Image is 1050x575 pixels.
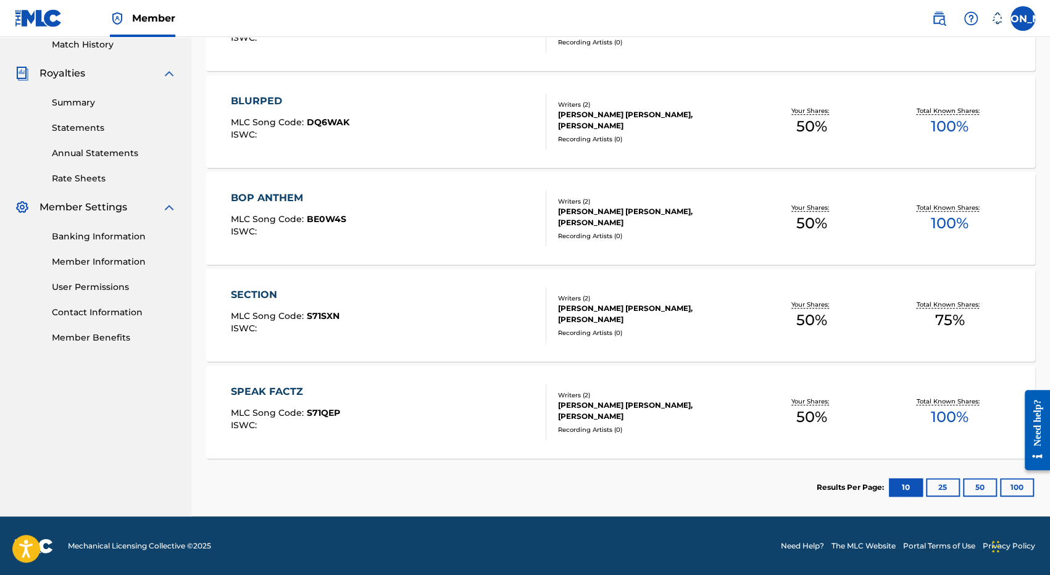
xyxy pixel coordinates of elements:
p: Total Known Shares: [917,106,983,115]
p: Total Known Shares: [917,203,983,212]
a: Summary [52,96,177,109]
a: User Permissions [52,281,177,294]
iframe: Resource Center [1015,380,1050,479]
img: search [931,11,946,26]
a: Need Help? [781,540,824,552]
span: 50 % [796,212,827,234]
a: Public Search [927,6,951,31]
div: Recording Artists ( 0 ) [558,38,743,47]
span: Member Settings [40,200,127,215]
button: 50 [963,478,997,497]
div: Drag [992,528,999,565]
a: Match History [52,38,177,51]
span: MLC Song Code : [231,310,307,321]
span: BE0W4S [307,213,346,225]
a: BLURPEDMLC Song Code:DQ6WAKISWC:Writers (2)[PERSON_NAME] [PERSON_NAME], [PERSON_NAME]Recording Ar... [206,75,1035,168]
span: ISWC : [231,226,260,237]
span: MLC Song Code : [231,407,307,418]
img: logo [15,539,53,553]
div: Writers ( 2 ) [558,294,743,303]
div: SECTION [231,287,340,302]
span: S71QEP [307,407,340,418]
span: ISWC : [231,129,260,140]
span: 50 % [796,115,827,138]
button: 25 [926,478,960,497]
button: 100 [1000,478,1034,497]
div: SPEAK FACTZ [231,384,340,399]
img: Top Rightsholder [110,11,125,26]
span: 75 % [935,309,964,331]
div: Writers ( 2 ) [558,100,743,109]
p: Total Known Shares: [917,397,983,406]
span: ISWC : [231,323,260,334]
img: Member Settings [15,200,30,215]
a: Privacy Policy [983,540,1035,552]
span: 50 % [796,309,827,331]
span: MLC Song Code : [231,213,307,225]
div: BOP ANTHEM [231,191,346,205]
span: S71SXN [307,310,340,321]
a: Portal Terms of Use [903,540,975,552]
a: The MLC Website [831,540,896,552]
p: Your Shares: [791,106,832,115]
iframe: Chat Widget [988,516,1050,575]
span: Mechanical Licensing Collective © 2025 [68,540,211,552]
div: Recording Artists ( 0 ) [558,134,743,144]
img: expand [162,200,177,215]
div: Recording Artists ( 0 ) [558,231,743,241]
span: Member [132,11,175,25]
div: Recording Artists ( 0 ) [558,425,743,434]
a: SPEAK FACTZMLC Song Code:S71QEPISWC:Writers (2)[PERSON_NAME] [PERSON_NAME], [PERSON_NAME]Recordin... [206,366,1035,458]
img: MLC Logo [15,9,62,27]
a: Member Information [52,255,177,268]
div: [PERSON_NAME] [PERSON_NAME], [PERSON_NAME] [558,109,743,131]
a: Annual Statements [52,147,177,160]
span: 100 % [931,212,969,234]
img: expand [162,66,177,81]
div: Writers ( 2 ) [558,197,743,206]
span: 50 % [796,406,827,428]
a: Contact Information [52,306,177,319]
span: ISWC : [231,420,260,431]
a: Statements [52,122,177,134]
div: Help [959,6,983,31]
a: Banking Information [52,230,177,243]
div: [PERSON_NAME] [PERSON_NAME], [PERSON_NAME] [558,303,743,325]
span: 100 % [931,115,969,138]
div: [PERSON_NAME] [PERSON_NAME], [PERSON_NAME] [558,206,743,228]
div: User Menu [1010,6,1035,31]
span: 100 % [931,406,969,428]
img: Royalties [15,66,30,81]
div: Recording Artists ( 0 ) [558,328,743,337]
span: ISWC : [231,32,260,43]
span: Royalties [40,66,85,81]
a: Rate Sheets [52,172,177,185]
div: BLURPED [231,94,349,109]
button: 10 [889,478,923,497]
img: help [964,11,978,26]
a: BOP ANTHEMMLC Song Code:BE0W4SISWC:Writers (2)[PERSON_NAME] [PERSON_NAME], [PERSON_NAME]Recording... [206,172,1035,265]
p: Results Per Page: [817,482,887,493]
p: Total Known Shares: [917,300,983,309]
div: Writers ( 2 ) [558,391,743,400]
div: [PERSON_NAME] [PERSON_NAME], [PERSON_NAME] [558,400,743,422]
span: DQ6WAK [307,117,349,128]
p: Your Shares: [791,397,832,406]
span: MLC Song Code : [231,117,307,128]
p: Your Shares: [791,203,832,212]
a: Member Benefits [52,331,177,344]
a: SECTIONMLC Song Code:S71SXNISWC:Writers (2)[PERSON_NAME] [PERSON_NAME], [PERSON_NAME]Recording Ar... [206,269,1035,362]
p: Your Shares: [791,300,832,309]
